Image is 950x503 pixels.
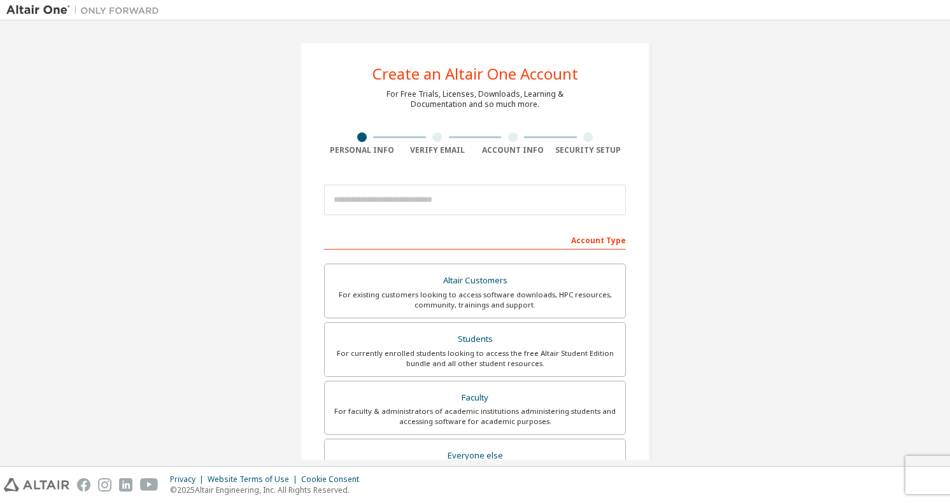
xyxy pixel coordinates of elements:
[332,406,618,427] div: For faculty & administrators of academic institutions administering students and accessing softwa...
[551,145,627,155] div: Security Setup
[400,145,476,155] div: Verify Email
[170,474,208,485] div: Privacy
[372,66,578,81] div: Create an Altair One Account
[208,474,301,485] div: Website Terms of Use
[332,389,618,407] div: Faculty
[77,478,90,492] img: facebook.svg
[332,447,618,465] div: Everyone else
[332,290,618,310] div: For existing customers looking to access software downloads, HPC resources, community, trainings ...
[324,145,400,155] div: Personal Info
[98,478,111,492] img: instagram.svg
[4,478,69,492] img: altair_logo.svg
[6,4,166,17] img: Altair One
[301,474,367,485] div: Cookie Consent
[140,478,159,492] img: youtube.svg
[332,348,618,369] div: For currently enrolled students looking to access the free Altair Student Edition bundle and all ...
[386,89,564,110] div: For Free Trials, Licenses, Downloads, Learning & Documentation and so much more.
[324,229,626,250] div: Account Type
[332,272,618,290] div: Altair Customers
[332,330,618,348] div: Students
[170,485,367,495] p: © 2025 Altair Engineering, Inc. All Rights Reserved.
[119,478,132,492] img: linkedin.svg
[475,145,551,155] div: Account Info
